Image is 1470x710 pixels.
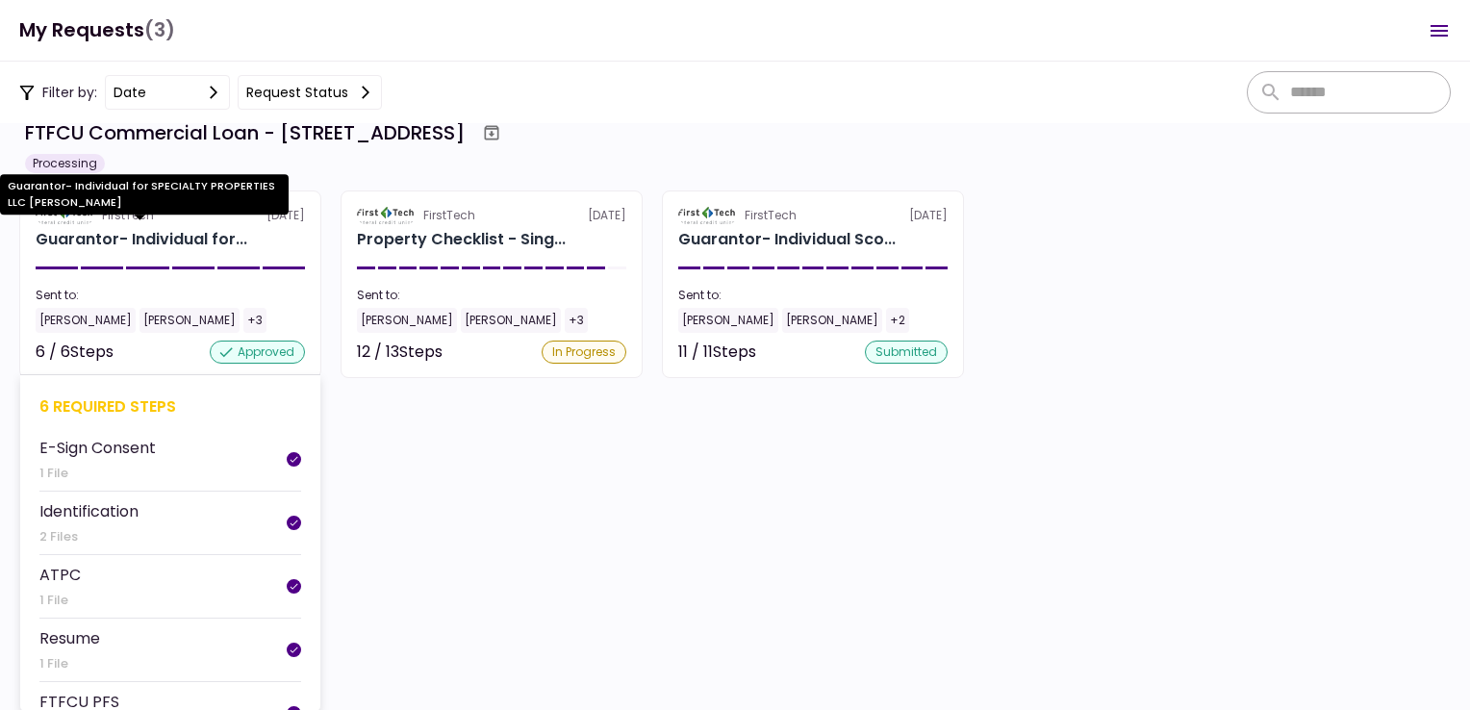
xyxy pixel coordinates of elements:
div: +3 [565,308,588,333]
div: Sent to: [357,287,626,304]
div: 6 / 6 Steps [36,341,114,364]
div: Filter by: [19,75,382,110]
div: Guarantor- Individual for SPECIALTY PROPERTIES LLC Jennifer Halladay [36,228,247,251]
img: Partner logo [357,207,416,224]
div: submitted [865,341,948,364]
div: 11 / 11 Steps [678,341,756,364]
div: [PERSON_NAME] [139,308,240,333]
img: Partner logo [678,207,737,224]
button: Archive workflow [474,115,509,150]
div: [PERSON_NAME] [678,308,778,333]
div: 1 File [39,654,100,673]
div: 2 Files [39,527,139,546]
div: [DATE] [678,207,948,224]
div: [PERSON_NAME] [461,308,561,333]
span: (3) [144,11,175,50]
div: 1 File [39,464,156,483]
div: +3 [243,308,266,333]
div: 6 required steps [39,394,301,418]
div: 12 / 13 Steps [357,341,443,364]
div: date [114,82,146,103]
div: Sent to: [36,287,305,304]
button: date [105,75,230,110]
div: [PERSON_NAME] [357,308,457,333]
div: Sent to: [678,287,948,304]
div: [PERSON_NAME] [782,308,882,333]
div: +2 [886,308,909,333]
div: In Progress [542,341,626,364]
div: ATPC [39,563,81,587]
div: E-Sign Consent [39,436,156,460]
h1: My Requests [19,11,175,50]
div: FirstTech [745,207,797,224]
div: [DATE] [357,207,626,224]
button: Open menu [1416,8,1462,54]
div: FirstTech [423,207,475,224]
div: FTFCU Commercial Loan - [STREET_ADDRESS] [25,118,465,147]
div: approved [210,341,305,364]
button: Request status [238,75,382,110]
div: Resume [39,626,100,650]
div: [PERSON_NAME] [36,308,136,333]
div: Guarantor- Individual Scot Halladay [678,228,896,251]
div: 1 File [39,591,81,610]
div: Processing [25,154,105,173]
div: Identification [39,499,139,523]
div: Property Checklist - Single Tenant for SPECIALTY PROPERTIES LLC 1151-B Hospital Wy, Pocatello, ID [357,228,566,251]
